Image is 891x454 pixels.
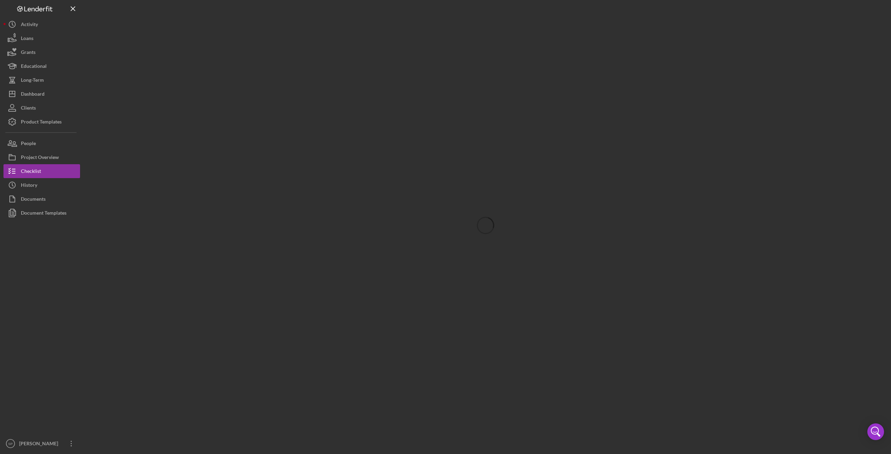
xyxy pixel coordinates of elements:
[3,136,80,150] button: People
[3,73,80,87] button: Long-Term
[21,206,66,222] div: Document Templates
[3,17,80,31] button: Activity
[21,150,59,166] div: Project Overview
[21,178,37,194] div: History
[21,164,41,180] div: Checklist
[17,437,63,452] div: [PERSON_NAME]
[3,150,80,164] button: Project Overview
[3,164,80,178] button: Checklist
[3,178,80,192] button: History
[21,115,62,130] div: Product Templates
[3,101,80,115] button: Clients
[3,45,80,59] button: Grants
[21,136,36,152] div: People
[21,17,38,33] div: Activity
[3,59,80,73] button: Educational
[3,115,80,129] button: Product Templates
[21,192,46,208] div: Documents
[21,73,44,89] div: Long-Term
[867,423,884,440] div: Open Intercom Messenger
[21,101,36,117] div: Clients
[3,31,80,45] button: Loans
[21,31,33,47] div: Loans
[3,437,80,451] button: SP[PERSON_NAME]
[21,59,47,75] div: Educational
[8,442,13,446] text: SP
[3,87,80,101] button: Dashboard
[21,87,45,103] div: Dashboard
[3,192,80,206] button: Documents
[3,206,80,220] button: Document Templates
[21,45,36,61] div: Grants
